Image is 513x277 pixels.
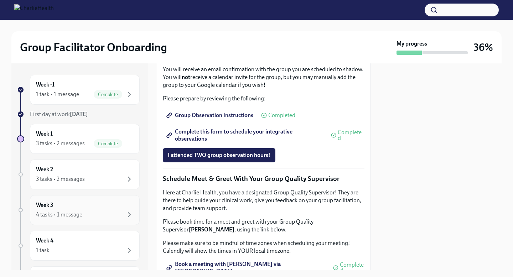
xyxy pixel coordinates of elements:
[163,108,258,122] a: Group Observation Instructions
[17,124,140,154] a: Week 13 tasks • 2 messagesComplete
[17,75,140,105] a: Week -11 task • 1 messageComplete
[17,195,140,225] a: Week 34 tasks • 1 message
[163,189,364,212] p: Here at Charlie Health, you have a designated Group Quality Supervisor! They are there to help gu...
[36,166,53,173] h6: Week 2
[36,90,79,98] div: 1 task • 1 message
[163,261,330,275] a: Book a meeting with [PERSON_NAME] via [GEOGRAPHIC_DATA]
[36,246,50,254] div: 1 task
[36,81,55,89] h6: Week -1
[338,130,364,141] span: Completed
[163,218,364,234] p: Please book time for a meet and greet with your Group Quality Supervisor , using the link below.
[70,111,88,117] strong: [DATE]
[168,132,323,139] span: Complete this form to schedule your integrative observations
[30,111,88,117] span: First day at work
[17,231,140,261] a: Week 41 task
[163,66,364,89] p: You will receive an email confirmation with the group you are scheduled to shadow. You will recei...
[163,128,328,142] a: Complete this form to schedule your integrative observations
[20,40,167,54] h2: Group Facilitator Onboarding
[168,152,270,159] span: I attended TWO group observation hours!
[473,41,493,54] h3: 36%
[163,174,364,183] p: Schedule Meet & Greet With Your Group Quality Supervisor
[268,113,295,118] span: Completed
[36,237,53,245] h6: Week 4
[163,148,275,162] button: I attended TWO group observation hours!
[168,264,325,271] span: Book a meeting with [PERSON_NAME] via [GEOGRAPHIC_DATA]
[189,226,234,233] strong: [PERSON_NAME]
[182,74,190,80] strong: not
[36,140,85,147] div: 3 tasks • 2 messages
[36,211,82,219] div: 4 tasks • 1 message
[163,239,364,255] p: Please make sure to be mindful of time zones when scheduling your meeting! Calendly will show the...
[14,4,54,16] img: CharlieHealth
[36,130,53,138] h6: Week 1
[163,95,364,103] p: Please prepare by reviewing the following:
[94,92,122,97] span: Complete
[340,262,364,273] span: Completed
[36,175,85,183] div: 3 tasks • 2 messages
[17,110,140,118] a: First day at work[DATE]
[17,160,140,189] a: Week 23 tasks • 2 messages
[397,40,427,48] strong: My progress
[168,112,253,119] span: Group Observation Instructions
[94,141,122,146] span: Complete
[36,201,53,209] h6: Week 3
